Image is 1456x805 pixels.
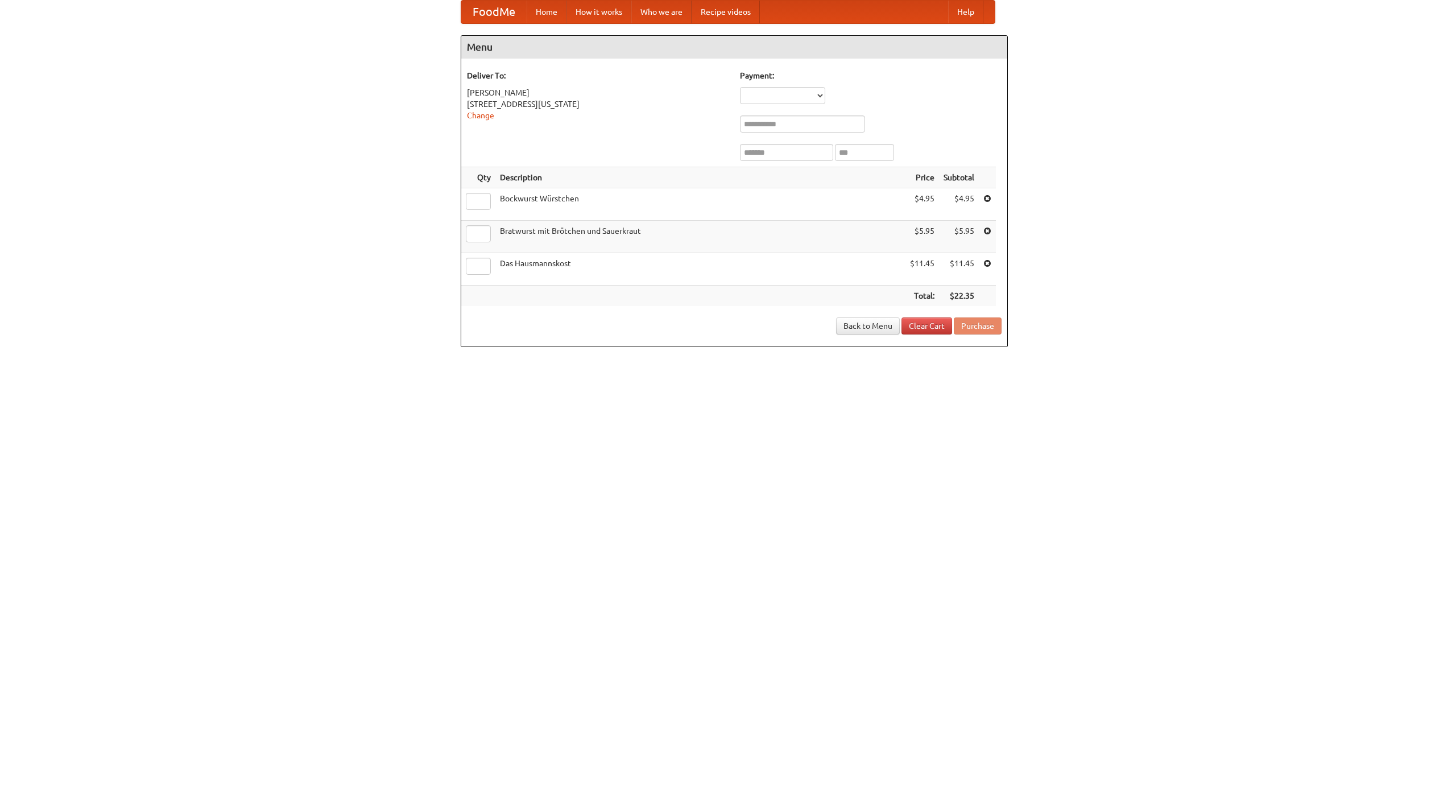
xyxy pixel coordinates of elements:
[905,221,939,253] td: $5.95
[631,1,692,23] a: Who we are
[901,317,952,335] a: Clear Cart
[905,167,939,188] th: Price
[905,253,939,286] td: $11.45
[467,87,729,98] div: [PERSON_NAME]
[461,1,527,23] a: FoodMe
[495,221,905,253] td: Bratwurst mit Brötchen und Sauerkraut
[836,317,900,335] a: Back to Menu
[939,221,979,253] td: $5.95
[566,1,631,23] a: How it works
[495,188,905,221] td: Bockwurst Würstchen
[948,1,983,23] a: Help
[467,98,729,110] div: [STREET_ADDRESS][US_STATE]
[939,167,979,188] th: Subtotal
[905,286,939,307] th: Total:
[467,70,729,81] h5: Deliver To:
[527,1,566,23] a: Home
[939,188,979,221] td: $4.95
[495,253,905,286] td: Das Hausmannskost
[905,188,939,221] td: $4.95
[954,317,1002,335] button: Purchase
[495,167,905,188] th: Description
[467,111,494,120] a: Change
[461,36,1007,59] h4: Menu
[939,286,979,307] th: $22.35
[461,167,495,188] th: Qty
[740,70,1002,81] h5: Payment:
[939,253,979,286] td: $11.45
[692,1,760,23] a: Recipe videos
